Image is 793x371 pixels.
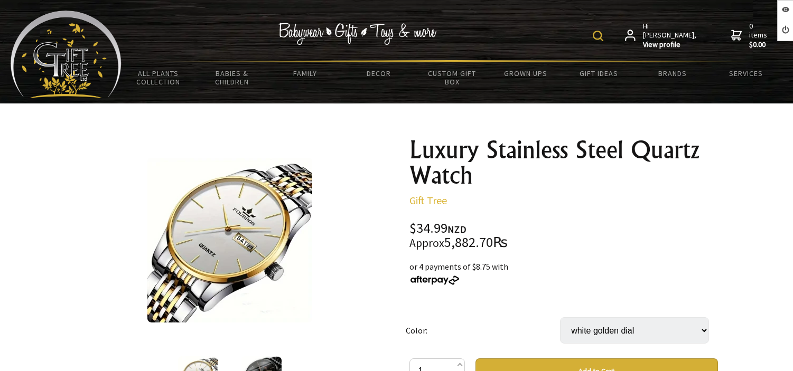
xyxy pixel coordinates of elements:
[268,62,342,84] a: Family
[636,62,709,84] a: Brands
[415,62,489,93] a: Custom Gift Box
[643,40,697,50] strong: View profile
[409,260,718,286] div: or 4 payments of $8.75 with
[625,22,697,50] a: Hi [PERSON_NAME],View profile
[709,62,782,84] a: Services
[749,21,769,50] span: 0 items
[342,62,415,84] a: Decor
[562,62,636,84] a: Gift Ideas
[409,194,447,207] a: Gift Tree
[406,302,560,358] td: Color:
[409,137,718,188] h1: Luxury Stainless Steel Quartz Watch
[489,62,562,84] a: Grown Ups
[409,275,460,285] img: Afterpay
[409,222,718,250] div: $34.99 5,882.70₨
[447,223,467,235] span: NZD
[593,31,603,41] img: product search
[195,62,268,93] a: Babies & Children
[749,40,769,50] strong: $0.00
[731,22,769,50] a: 0 items$0.00
[409,236,444,250] small: Approx
[643,22,697,50] span: Hi [PERSON_NAME],
[147,158,312,322] img: Luxury Stainless Steel Quartz Watch
[278,23,436,45] img: Babywear - Gifts - Toys & more
[122,62,195,93] a: All Plants Collection
[11,11,122,98] img: Babyware - Gifts - Toys and more...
